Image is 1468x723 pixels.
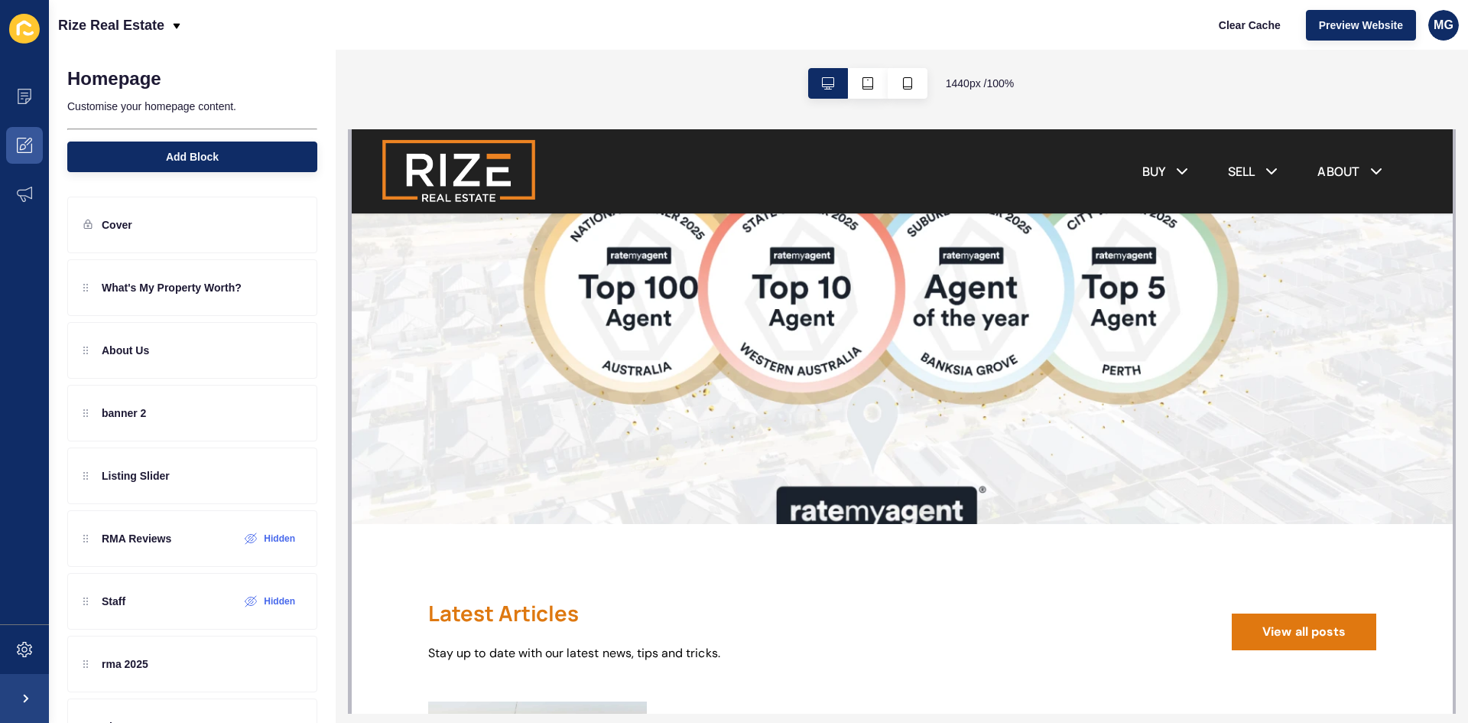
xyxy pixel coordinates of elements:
[67,142,317,172] button: Add Block
[67,68,161,90] h1: Homepage
[1219,18,1281,33] span: Clear Cache
[946,76,1015,91] span: 1440 px / 100 %
[102,656,148,672] p: rma 2025
[880,484,1025,521] a: View all posts
[876,33,904,51] a: SELL
[76,514,709,534] p: Stay up to date with our latest news, tips and tricks.
[31,8,183,77] img: Company logo
[791,33,814,51] a: BUY
[102,468,170,484] p: Listing Slider
[67,90,317,123] p: Customise your homepage content.
[1306,10,1416,41] button: Preview Website
[166,149,219,164] span: Add Block
[102,217,132,233] p: Cover
[102,343,149,358] p: About Us
[76,471,709,496] h2: Latest Articles
[1434,18,1453,33] span: MG
[102,405,146,421] p: banner 2
[264,532,295,545] label: Hidden
[58,6,164,44] p: Rize Real Estate
[102,594,125,609] p: Staff
[1319,18,1403,33] span: Preview Website
[1206,10,1294,41] button: Clear Cache
[966,33,1008,51] a: ABOUT
[102,280,242,295] p: What's My Property Worth?
[102,531,171,546] p: RMA Reviews
[264,595,295,607] label: Hidden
